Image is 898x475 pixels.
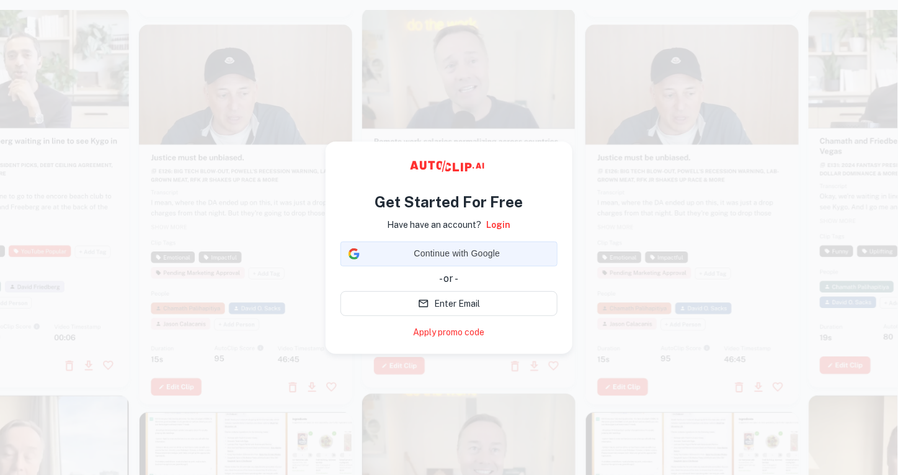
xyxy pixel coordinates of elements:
div: Continue with Google [340,242,558,266]
span: Continue with Google [365,247,549,260]
a: Apply promo code [414,326,485,339]
h4: Get Started For Free [375,191,523,213]
button: Enter Email [340,291,558,316]
p: Have have an account? [388,218,482,232]
a: Login [487,218,511,232]
div: - or - [340,271,558,286]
